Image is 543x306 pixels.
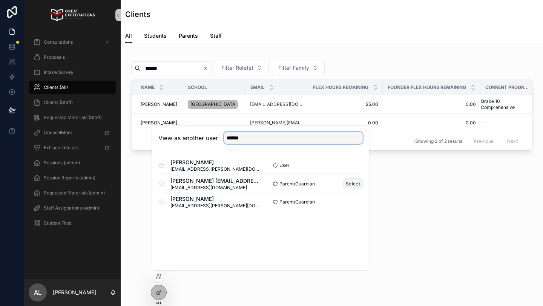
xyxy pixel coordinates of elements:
[387,101,476,107] a: 0.00
[188,84,207,90] span: School
[44,99,73,106] span: Clients (Staff)
[29,141,116,155] a: Extracurriculars
[170,203,261,209] span: [EMAIL_ADDRESS][PERSON_NAME][DOMAIN_NAME]
[170,166,261,172] span: [EMAIL_ADDRESS][PERSON_NAME][DOMAIN_NAME]
[44,39,73,45] span: Consultations
[44,145,78,151] span: Extracurriculars
[272,61,325,75] button: Select Button
[44,115,102,121] span: Requested Materials (Staff)
[215,61,269,75] button: Select Button
[278,64,309,72] span: Filter Family
[250,101,304,107] a: [EMAIL_ADDRESS][DOMAIN_NAME]
[481,98,534,110] a: Grade 10 Comprehensive
[29,81,116,94] a: Clients (All)
[388,84,466,90] span: Founder Flex Hours Remaining
[481,120,534,126] a: --
[313,120,378,126] a: 0.00
[29,126,116,139] a: CounselMore
[44,84,68,90] span: Clients (All)
[53,289,96,296] p: [PERSON_NAME]
[34,288,41,297] span: AL
[44,130,72,136] span: CounselMore
[24,30,121,240] div: scrollable content
[141,101,177,107] span: [PERSON_NAME]
[250,120,304,126] a: [PERSON_NAME][EMAIL_ADDRESS][DOMAIN_NAME]
[29,171,116,185] a: Session Reports (admin)
[29,216,116,230] a: Student Files
[481,120,485,126] span: --
[343,178,363,189] button: Select
[29,111,116,124] a: Requested Materials (Staff)
[485,84,529,90] span: Current Program (plain text)
[29,156,116,170] a: Sessions (admin)
[313,84,368,90] span: Flex Hours Remaining
[29,96,116,109] a: Clients (Staff)
[44,190,105,196] span: Requested Materials (admin)
[210,29,222,44] a: Staff
[170,185,261,191] span: [EMAIL_ADDRESS][DOMAIN_NAME]
[279,162,290,168] span: User
[170,159,261,166] span: [PERSON_NAME]
[141,120,184,126] a: [PERSON_NAME]
[202,65,212,71] button: Clear
[279,199,315,205] span: Parent/Guardian
[179,32,198,40] span: Parents
[170,177,261,185] span: [PERSON_NAME] [EMAIL_ADDRESS][DOMAIN_NAME]
[29,35,116,49] a: Consultations
[29,201,116,215] a: Staff Assignations (admin)
[279,181,315,187] span: Parent/Guardian
[187,98,241,110] a: [GEOGRAPHIC_DATA]
[415,138,462,144] span: Showing 2 of 2 results
[387,120,476,126] a: 0.00
[125,9,150,20] h1: Clients
[187,120,241,126] a: --
[221,64,253,72] span: Filter Role(s)
[158,133,218,142] h2: View as another user
[29,186,116,200] a: Requested Materials (admin)
[210,32,222,40] span: Staff
[44,175,95,181] span: Session Reports (admin)
[190,101,235,107] span: [GEOGRAPHIC_DATA]
[144,29,167,44] a: Students
[44,54,65,60] span: Proposals
[187,120,192,126] span: --
[44,160,80,166] span: Sessions (admin)
[141,101,184,107] a: [PERSON_NAME]
[125,29,132,43] a: All
[44,205,99,211] span: Staff Assignations (admin)
[44,220,71,226] span: Student Files
[170,195,261,203] span: [PERSON_NAME]
[50,9,95,21] img: App logo
[125,32,132,40] span: All
[250,84,264,90] span: Email
[141,120,177,126] span: [PERSON_NAME]
[144,32,167,40] span: Students
[141,84,155,90] span: Name
[179,29,198,44] a: Parents
[29,50,116,64] a: Proposals
[44,69,74,75] span: Intake Survey
[313,101,378,107] a: 25.00
[29,66,116,79] a: Intake Survey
